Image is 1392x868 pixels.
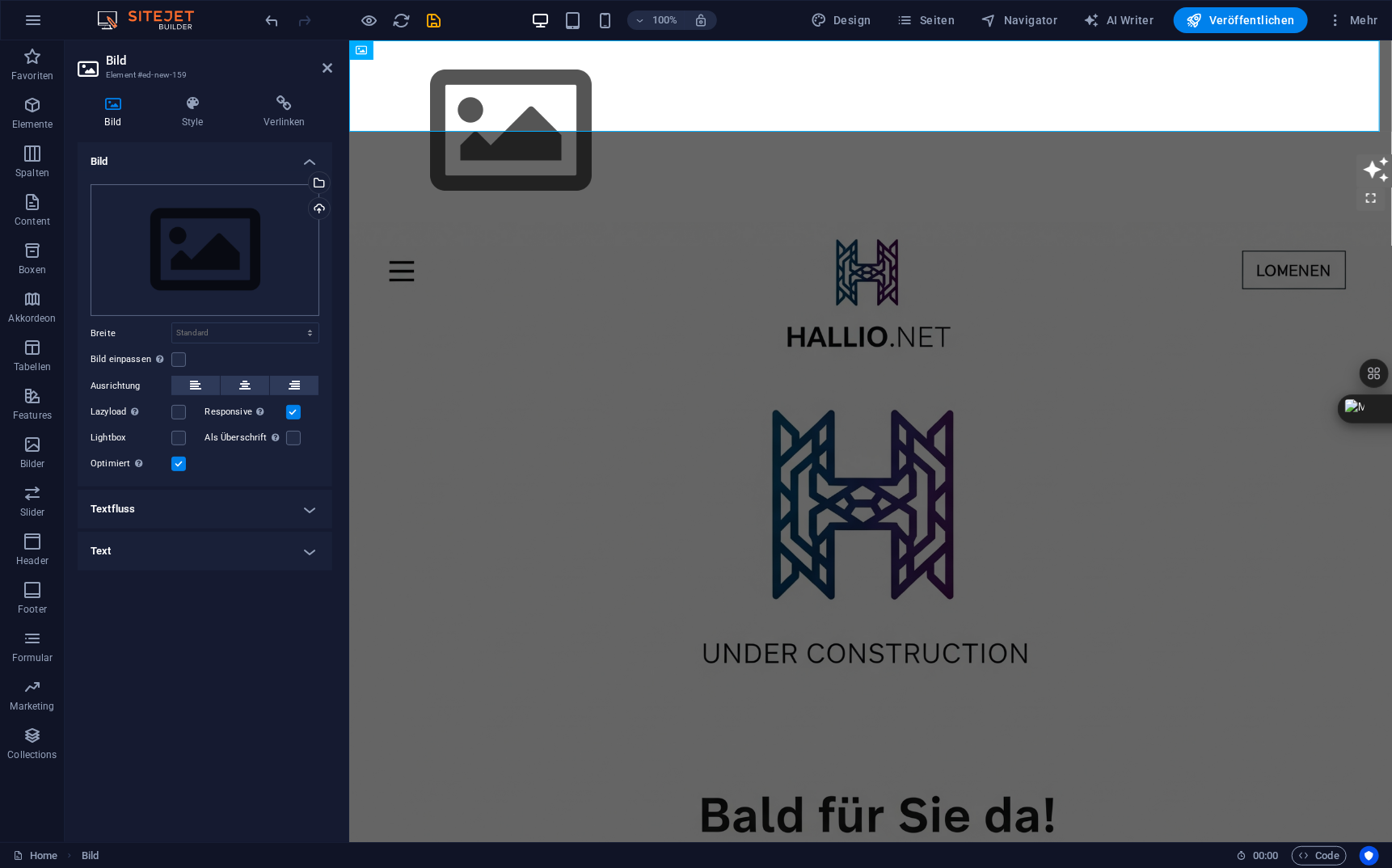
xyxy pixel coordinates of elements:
[811,12,871,28] span: Design
[1360,846,1379,866] button: Usercentrics
[91,184,319,317] div: Wähle aus deinen Dateien, Stockfotos oder lade Dateien hoch
[154,95,237,129] h4: Style
[78,95,154,129] h4: Bild
[627,11,685,30] button: 100%
[981,12,1058,28] span: Navigator
[91,350,171,369] label: Bild einpassen
[424,11,444,30] button: save
[1078,7,1161,33] button: AI Writer
[205,428,286,448] label: Als Überschrift
[91,428,171,448] label: Lightbox
[91,329,171,338] label: Breite
[425,11,444,30] i: Save (Ctrl+S)
[804,7,878,33] div: Design (Strg+Alt+Y)
[1321,7,1385,33] button: Mehr
[1327,12,1378,28] span: Mehr
[1174,7,1308,33] button: Veröffentlichen
[1292,846,1347,866] button: Code
[78,532,332,571] h4: Text
[1264,849,1267,862] span: :
[205,402,286,422] label: Responsive
[975,7,1065,33] button: Navigator
[1236,846,1279,866] h6: Session-Zeit
[392,11,411,30] button: reload
[237,95,332,129] h4: Verlinken
[694,13,708,27] i: Bei Größenänderung Zoomstufe automatisch an das gewählte Gerät anpassen.
[91,402,171,422] label: Lazyload
[91,377,171,396] label: Ausrichtung
[1084,12,1154,28] span: AI Writer
[891,7,962,33] button: Seiten
[804,7,878,33] button: Design
[1253,846,1278,866] span: 00 00
[393,11,411,30] i: Seite neu laden
[106,68,300,82] h3: Element #ed-new-159
[652,11,677,30] h6: 100%
[78,490,332,529] h4: Textfluss
[106,53,332,68] h2: Bild
[1299,846,1339,866] span: Code
[78,142,332,171] h4: Bild
[897,12,955,28] span: Seiten
[1187,12,1295,28] span: Veröffentlichen
[91,454,171,474] label: Optimiert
